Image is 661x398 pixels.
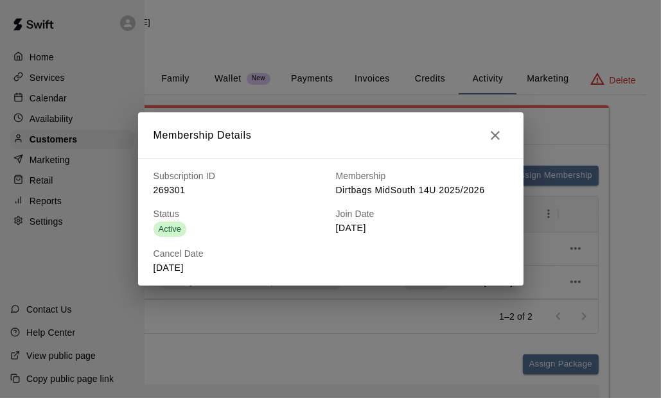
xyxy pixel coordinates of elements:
[154,261,326,275] p: [DATE]
[154,169,326,184] h6: Subscription ID
[336,169,508,184] h6: Membership
[154,184,326,197] p: 269301
[336,184,508,197] p: Dirtbags MidSouth 14U 2025/2026
[154,247,326,261] h6: Cancel Date
[154,207,326,221] h6: Status
[336,221,508,235] p: [DATE]
[154,127,252,144] h6: Membership Details
[336,207,508,221] h6: Join Date
[154,224,186,234] span: Active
